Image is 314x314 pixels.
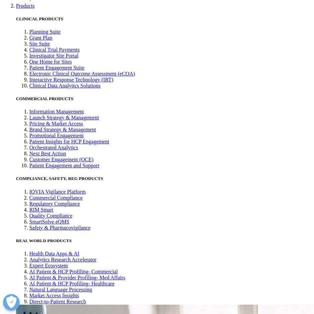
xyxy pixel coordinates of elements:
a: Natural Language Processing [29,287,92,292]
a: Patient Engagement and Support [29,163,99,168]
a: Customer Engagement (OCE) [29,157,94,162]
h5: COMPLIANCE, SAFETY, REG PRODUCTS [16,176,311,181]
a: Quality Compliance [29,213,72,219]
a: Expert Ecosystem​ [29,263,68,268]
a: Health Data Apps & AI [29,251,79,256]
a: Launch Strategy & Management [29,115,99,120]
a: Patient Insights for HCP Engagement​ [29,139,109,144]
h5: COMMERCIAL PRODUCTS [16,96,311,101]
a: Analytics Research Accelerator​ [29,257,97,262]
a: Clinical Trial Payments [29,47,80,53]
a: AI Patient & Provider Profiling- Med Affairs​ [29,275,126,280]
a: Clinical Data Analytics Solutions [29,83,101,88]
a: Planning Suite [29,29,61,35]
a: Information Management [29,109,84,114]
a: Promotional Engagement [29,133,84,138]
a: Brand Strategy & Management [29,127,96,132]
a: AI Patient & HCP Profiling- Healthcare​ [29,281,115,286]
a: Regulatory Compliance [29,201,80,207]
a: Safety & Pharmacovigilance [29,225,91,231]
a: Site Suite [29,41,50,47]
a: IQVIA Vigilance Platform [29,189,86,195]
h5: CLINICAL PRODUCTS [16,16,311,22]
a: AI Patient & HCP Profiling- Commercial [29,269,118,274]
a: Interactive Response Technology (IRT) [29,77,113,82]
a: RIM Smart [29,207,53,213]
a: Commercial Compliance [29,195,83,201]
button: Abrir preferencias [3,294,20,311]
a: Products [16,3,35,9]
a: Pricing & Market Access [29,121,83,126]
a: Investigator Site Portal [29,53,79,59]
a: Electronic Clinical Outcome Assessment (eCOA) [29,71,135,77]
a: Direct-to-Patient Research [29,299,86,304]
h5: REAL WORLD PRODUCTS [16,238,311,243]
a: Patient Engagement Suite [29,65,84,71]
a: Orchestrated Analytics [29,145,78,150]
a: Grant Plan [29,35,52,41]
a: Market Access Insights [29,293,79,298]
a: One Home for Sites [29,59,72,65]
a: SmartSolve eQMS [29,219,69,225]
a: Next Best Action [29,151,66,156]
